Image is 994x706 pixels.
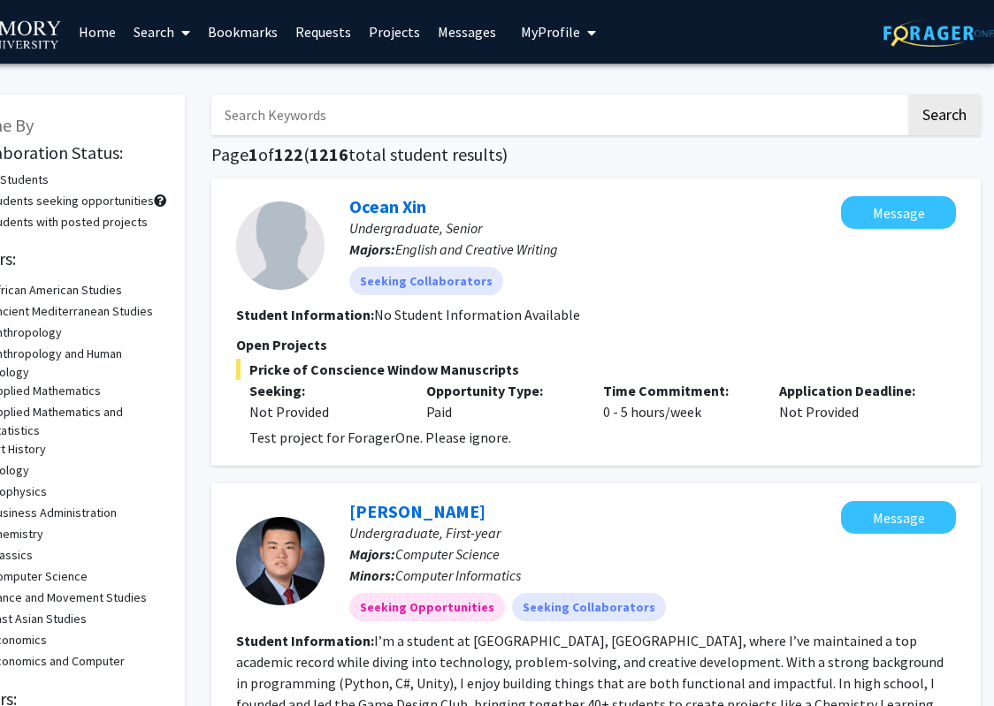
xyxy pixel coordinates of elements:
[521,23,580,41] span: My Profile
[236,306,374,323] b: Student Information:
[125,1,199,63] a: Search
[426,380,577,401] p: Opportunity Type:
[199,1,287,63] a: Bookmarks
[70,1,125,63] a: Home
[841,501,956,534] button: Message Yize Wang
[395,240,558,258] span: English and Creative Writing
[349,195,426,217] a: Ocean Xin
[211,144,981,165] h1: Page of ( total student results)
[211,95,906,135] input: Search Keywords
[287,1,360,63] a: Requests
[349,500,486,522] a: [PERSON_NAME]
[249,401,400,422] div: Not Provided
[413,380,590,422] div: Paid
[349,593,505,621] mat-chip: Seeking Opportunities
[249,427,956,448] p: Test project for ForagerOne. Please ignore.
[779,380,929,401] p: Application Deadline:
[236,336,327,353] span: Open Projects
[349,240,395,258] b: Majors:
[603,380,753,401] p: Time Commitment:
[374,306,580,323] span: No Student Information Available
[766,380,943,422] div: Not Provided
[349,524,501,542] span: Undergraduate, First-year
[236,632,374,649] b: Student Information:
[395,566,521,584] span: Computer Informatics
[249,380,400,401] p: Seeking:
[248,143,258,165] span: 1
[360,1,429,63] a: Projects
[13,626,75,693] iframe: Chat
[349,267,503,295] mat-chip: Seeking Collaborators
[883,19,994,47] img: ForagerOne Logo
[310,143,348,165] span: 1216
[274,143,303,165] span: 122
[841,196,956,229] button: Message Ocean Xin
[512,593,666,621] mat-chip: Seeking Collaborators
[349,566,395,584] b: Minors:
[349,219,482,237] span: Undergraduate, Senior
[429,1,505,63] a: Messages
[395,545,500,563] span: Computer Science
[349,545,395,563] b: Majors:
[590,380,767,422] div: 0 - 5 hours/week
[236,359,956,380] span: Pricke of Conscience Window Manuscripts
[908,95,981,135] button: Search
